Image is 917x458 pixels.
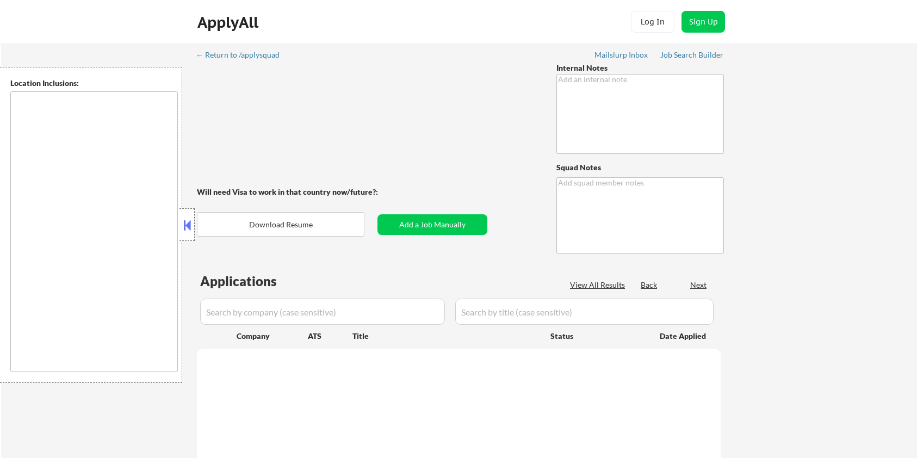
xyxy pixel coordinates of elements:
div: Company [237,331,308,342]
button: Download Resume [197,212,364,237]
div: Title [352,331,540,342]
strong: Will need Visa to work in that country now/future?: [197,187,378,196]
a: ← Return to /applysquad [196,51,290,61]
div: Back [641,280,658,290]
input: Search by title (case sensitive) [455,299,714,325]
div: Next [690,280,708,290]
button: Add a Job Manually [377,214,487,235]
div: ATS [308,331,352,342]
div: Status [550,326,644,345]
div: Date Applied [660,331,708,342]
div: ApplyAll [197,13,262,32]
div: Location Inclusions: [10,78,178,89]
div: Job Search Builder [660,51,724,59]
button: Log In [631,11,674,33]
input: Search by company (case sensitive) [200,299,445,325]
div: Squad Notes [556,162,724,173]
div: Internal Notes [556,63,724,73]
div: View All Results [570,280,628,290]
div: Applications [200,275,308,288]
button: Sign Up [681,11,725,33]
div: ← Return to /applysquad [196,51,290,59]
div: Mailslurp Inbox [594,51,649,59]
